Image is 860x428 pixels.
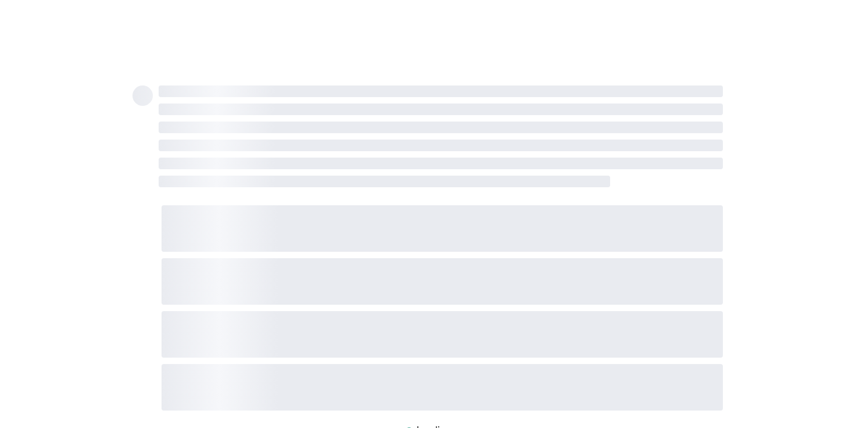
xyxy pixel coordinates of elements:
[162,364,723,411] span: ‌
[159,85,723,97] span: ‌
[159,176,610,187] span: ‌
[159,158,723,169] span: ‌
[132,85,153,106] span: ‌
[162,205,723,252] span: ‌
[159,122,723,133] span: ‌
[162,258,723,305] span: ‌
[159,140,723,151] span: ‌
[159,104,723,115] span: ‌
[162,311,723,358] span: ‌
